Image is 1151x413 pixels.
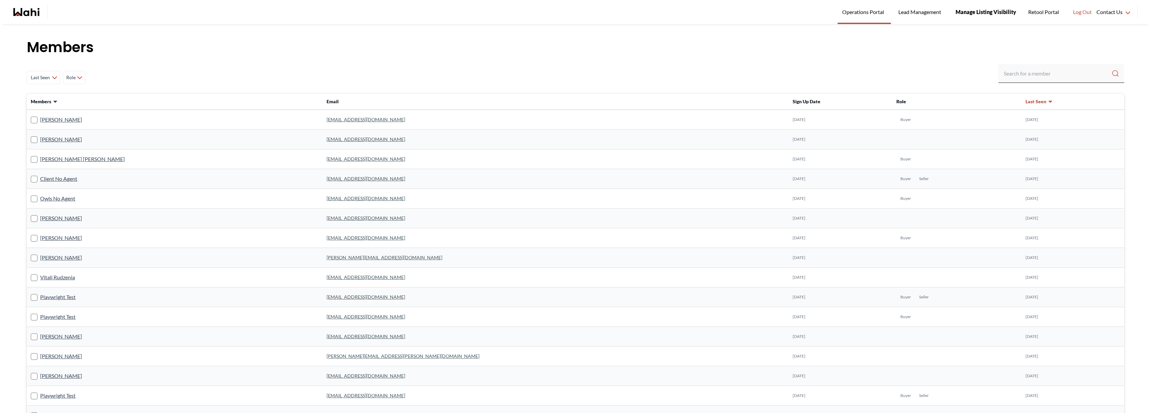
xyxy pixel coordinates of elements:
[789,327,892,347] td: [DATE]
[900,117,911,122] span: Buyer
[898,8,944,16] span: Lead Management
[40,234,82,242] a: [PERSON_NAME]
[1022,248,1124,268] td: [DATE]
[900,176,911,181] span: Buyer
[327,99,339,104] span: Email
[1022,130,1124,149] td: [DATE]
[1022,307,1124,327] td: [DATE]
[40,273,75,282] a: Vitali Rudzenia
[789,228,892,248] td: [DATE]
[1022,287,1124,307] td: [DATE]
[1022,189,1124,209] td: [DATE]
[31,98,51,105] span: Members
[789,130,892,149] td: [DATE]
[1022,386,1124,406] td: [DATE]
[327,235,405,241] a: [EMAIL_ADDRESS][DOMAIN_NAME]
[789,169,892,189] td: [DATE]
[789,268,892,287] td: [DATE]
[1004,67,1112,80] input: Search input
[327,117,405,122] a: [EMAIL_ADDRESS][DOMAIN_NAME]
[40,372,82,380] a: [PERSON_NAME]
[327,333,405,339] a: [EMAIL_ADDRESS][DOMAIN_NAME]
[40,174,77,183] a: Client No Agent
[327,274,405,280] a: [EMAIL_ADDRESS][DOMAIN_NAME]
[1026,98,1053,105] button: Last Seen
[900,235,911,241] span: Buyer
[789,110,892,130] td: [DATE]
[1026,98,1046,105] span: Last Seen
[327,373,405,379] a: [EMAIL_ADDRESS][DOMAIN_NAME]
[956,8,1016,16] span: Manage Listing Visibility
[1022,347,1124,366] td: [DATE]
[789,149,892,169] td: [DATE]
[900,196,911,201] span: Buyer
[327,353,479,359] a: [PERSON_NAME][EMAIL_ADDRESS][PERSON_NAME][DOMAIN_NAME]
[900,393,911,398] span: Buyer
[919,294,929,300] span: Seller
[327,294,405,300] a: [EMAIL_ADDRESS][DOMAIN_NAME]
[1022,209,1124,228] td: [DATE]
[789,386,892,406] td: [DATE]
[13,8,39,16] a: Wahi homepage
[789,287,892,307] td: [DATE]
[1022,366,1124,386] td: [DATE]
[327,136,405,142] a: [EMAIL_ADDRESS][DOMAIN_NAME]
[842,8,886,16] span: Operations Portal
[327,195,405,201] a: [EMAIL_ADDRESS][DOMAIN_NAME]
[40,391,76,400] a: Playwright Test
[900,294,911,300] span: Buyer
[789,189,892,209] td: [DATE]
[327,255,442,260] a: [PERSON_NAME][EMAIL_ADDRESS][DOMAIN_NAME]
[1022,327,1124,347] td: [DATE]
[789,366,892,386] td: [DATE]
[919,393,929,398] span: Seller
[27,37,1124,57] h1: Members
[327,393,405,398] a: [EMAIL_ADDRESS][DOMAIN_NAME]
[900,314,911,319] span: Buyer
[40,293,76,301] a: Playwright Test
[789,209,892,228] td: [DATE]
[40,352,82,361] a: [PERSON_NAME]
[1022,169,1124,189] td: [DATE]
[40,332,82,341] a: [PERSON_NAME]
[31,98,58,105] button: Members
[789,307,892,327] td: [DATE]
[1022,228,1124,248] td: [DATE]
[1022,110,1124,130] td: [DATE]
[327,314,405,319] a: [EMAIL_ADDRESS][DOMAIN_NAME]
[1022,268,1124,287] td: [DATE]
[327,156,405,162] a: [EMAIL_ADDRESS][DOMAIN_NAME]
[40,115,82,124] a: [PERSON_NAME]
[30,72,51,84] span: Last Seen
[900,156,911,162] span: Buyer
[327,215,405,221] a: [EMAIL_ADDRESS][DOMAIN_NAME]
[789,347,892,366] td: [DATE]
[1028,8,1061,16] span: Retool Portal
[40,135,82,144] a: [PERSON_NAME]
[327,176,405,181] a: [EMAIL_ADDRESS][DOMAIN_NAME]
[1073,8,1092,16] span: Log Out
[919,176,929,181] span: Seller
[40,253,82,262] a: [PERSON_NAME]
[66,72,76,84] span: Role
[40,194,75,203] a: Owls No Agent
[896,99,906,104] span: Role
[40,312,76,321] a: Playwright Test
[1022,149,1124,169] td: [DATE]
[793,99,820,104] span: Sign Up Date
[40,214,82,223] a: [PERSON_NAME]
[789,248,892,268] td: [DATE]
[40,155,125,163] a: [PERSON_NAME] [PERSON_NAME]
